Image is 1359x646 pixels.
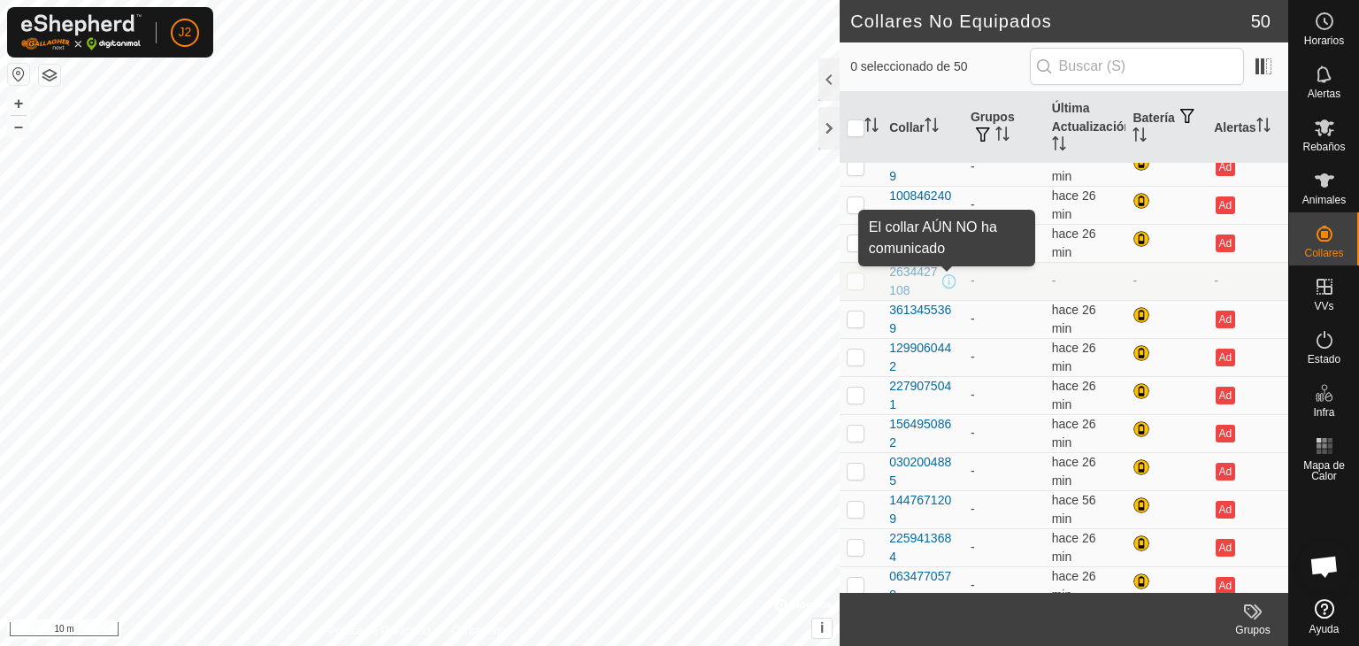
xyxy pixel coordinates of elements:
[1251,8,1271,35] span: 50
[328,623,430,639] a: Política de Privacidad
[8,93,29,114] button: +
[889,567,956,604] div: 0634770578
[1216,577,1235,595] button: Ad
[1052,139,1066,153] p-sorticon: Activar para ordenar
[889,149,956,186] div: 0260593729
[820,620,824,635] span: i
[925,120,939,135] p-sorticon: Activar para ordenar
[889,339,956,376] div: 1299060442
[1216,311,1235,328] button: Ad
[889,377,956,414] div: 2279075041
[1314,301,1333,311] span: VVs
[1216,463,1235,481] button: Ad
[1125,262,1207,300] td: -
[1294,460,1355,481] span: Mapa de Calor
[1216,196,1235,214] button: Ad
[1216,387,1235,404] button: Ad
[1052,531,1096,564] span: 14 oct 2025, 11:01
[964,490,1045,528] td: -
[964,414,1045,452] td: -
[1308,354,1340,365] span: Estado
[1052,569,1096,602] span: 14 oct 2025, 11:01
[1052,188,1096,221] span: 14 oct 2025, 11:01
[1052,227,1096,259] span: 14 oct 2025, 11:01
[995,129,1010,143] p-sorticon: Activar para ordenar
[850,11,1251,32] h2: Collares No Equipados
[1045,92,1126,164] th: Última Actualización
[889,187,956,224] div: 1008462400
[1052,273,1056,288] span: -
[1304,248,1343,258] span: Collares
[812,619,832,638] button: i
[850,58,1029,76] span: 0 seleccionado de 50
[1030,48,1244,85] input: Buscar (S)
[1052,417,1096,450] span: 14 oct 2025, 11:01
[1302,142,1345,152] span: Rebaños
[964,300,1045,338] td: -
[1216,425,1235,442] button: Ad
[1309,624,1340,634] span: Ayuda
[964,186,1045,224] td: -
[1216,349,1235,366] button: Ad
[1217,622,1288,638] div: Grupos
[1308,88,1340,99] span: Alertas
[882,92,964,164] th: Collar
[1256,120,1271,135] p-sorticon: Activar para ordenar
[1216,235,1235,252] button: Ad
[964,452,1045,490] td: -
[889,453,956,490] div: 0302004885
[1132,130,1147,144] p-sorticon: Activar para ordenar
[964,566,1045,604] td: -
[1052,341,1096,373] span: 14 oct 2025, 11:01
[1302,195,1346,205] span: Animales
[1289,592,1359,642] a: Ayuda
[39,65,60,86] button: Capas del Mapa
[1304,35,1344,46] span: Horarios
[1298,540,1351,593] div: Chat abierto
[1207,92,1288,164] th: Alertas
[1052,303,1096,335] span: 14 oct 2025, 11:02
[8,64,29,85] button: Restablecer Mapa
[1216,539,1235,557] button: Ad
[864,120,879,135] p-sorticon: Activar para ordenar
[889,529,956,566] div: 2259413684
[889,263,939,300] div: 2634427108
[964,92,1045,164] th: Grupos
[964,224,1045,262] td: -
[1216,501,1235,519] button: Ad
[1052,379,1096,411] span: 14 oct 2025, 11:01
[21,14,142,50] img: Logo Gallagher
[452,623,511,639] a: Contáctenos
[1052,150,1096,183] span: 14 oct 2025, 11:01
[964,148,1045,186] td: -
[889,301,956,338] div: 3613455369
[8,116,29,137] button: –
[964,376,1045,414] td: -
[1052,493,1096,526] span: 14 oct 2025, 10:31
[1052,455,1096,488] span: 14 oct 2025, 11:02
[889,225,956,262] div: 1310462538
[1216,158,1235,176] button: Ad
[889,415,956,452] div: 1564950862
[964,262,1045,300] td: -
[964,528,1045,566] td: -
[179,23,192,42] span: J2
[1207,262,1288,300] td: -
[1125,92,1207,164] th: Batería
[889,491,956,528] div: 1447671209
[1313,407,1334,418] span: Infra
[964,338,1045,376] td: -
